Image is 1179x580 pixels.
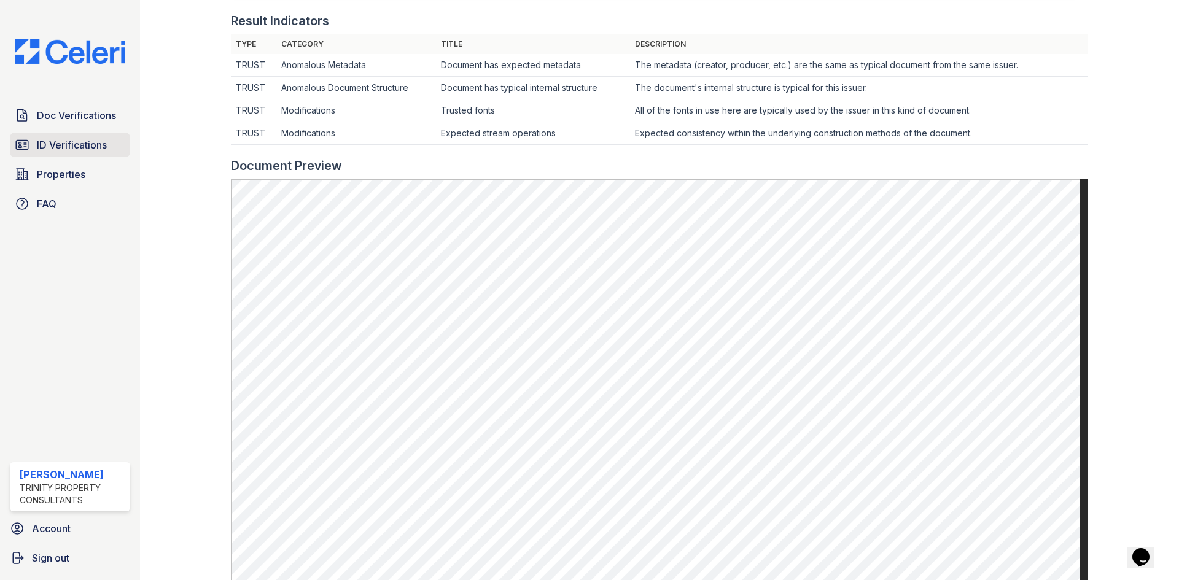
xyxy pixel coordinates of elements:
[630,99,1088,122] td: All of the fonts in use here are typically used by the issuer in this kind of document.
[231,99,277,122] td: TRUST
[630,122,1088,145] td: Expected consistency within the underlying construction methods of the document.
[10,162,130,187] a: Properties
[231,157,342,174] div: Document Preview
[20,467,125,482] div: [PERSON_NAME]
[5,516,135,541] a: Account
[231,12,329,29] div: Result Indicators
[436,77,630,99] td: Document has typical internal structure
[37,196,56,211] span: FAQ
[276,122,436,145] td: Modifications
[1127,531,1167,568] iframe: chat widget
[10,103,130,128] a: Doc Verifications
[436,34,630,54] th: Title
[231,122,277,145] td: TRUST
[5,39,135,64] img: CE_Logo_Blue-a8612792a0a2168367f1c8372b55b34899dd931a85d93a1a3d3e32e68fde9ad4.png
[276,99,436,122] td: Modifications
[630,77,1088,99] td: The document's internal structure is typical for this issuer.
[20,482,125,506] div: Trinity Property Consultants
[37,167,85,182] span: Properties
[10,191,130,216] a: FAQ
[436,54,630,77] td: Document has expected metadata
[436,122,630,145] td: Expected stream operations
[276,77,436,99] td: Anomalous Document Structure
[630,54,1088,77] td: The metadata (creator, producer, etc.) are the same as typical document from the same issuer.
[231,54,277,77] td: TRUST
[37,137,107,152] span: ID Verifications
[276,54,436,77] td: Anomalous Metadata
[436,99,630,122] td: Trusted fonts
[32,521,71,536] span: Account
[231,77,277,99] td: TRUST
[630,34,1088,54] th: Description
[231,34,277,54] th: Type
[5,546,135,570] a: Sign out
[10,133,130,157] a: ID Verifications
[37,108,116,123] span: Doc Verifications
[32,551,69,565] span: Sign out
[276,34,436,54] th: Category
